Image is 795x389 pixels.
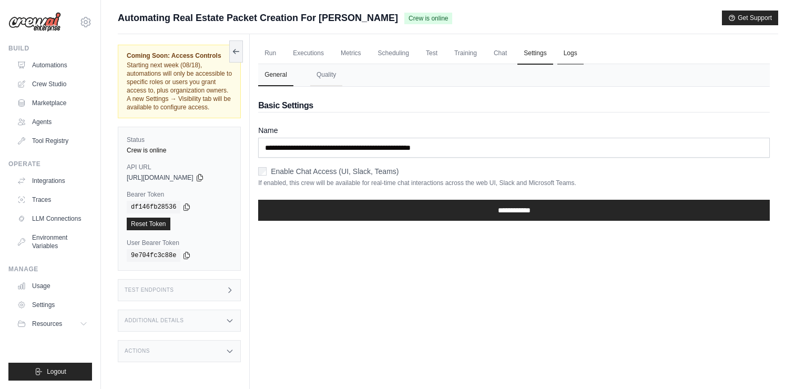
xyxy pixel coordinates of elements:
a: Scheduling [372,43,415,65]
a: Reset Token [127,218,170,230]
button: General [258,64,293,86]
label: User Bearer Token [127,239,232,247]
a: Run [258,43,282,65]
label: API URL [127,163,232,171]
button: Logout [8,363,92,381]
a: Chat [487,43,513,65]
div: Operate [8,160,92,168]
code: 9e704fc3c88e [127,249,180,262]
h2: Basic Settings [258,99,770,112]
label: Name [258,125,770,136]
div: Build [8,44,92,53]
a: Automations [13,57,92,74]
button: Quality [310,64,342,86]
label: Bearer Token [127,190,232,199]
button: Get Support [722,11,778,25]
h3: Additional Details [125,318,184,324]
span: Starting next week (08/18), automations will only be accessible to specific roles or users you gr... [127,62,232,111]
div: Crew is online [127,146,232,155]
h3: Actions [125,348,150,354]
span: Coming Soon: Access Controls [127,52,232,60]
a: Usage [13,278,92,294]
a: Logs [557,43,584,65]
a: Settings [13,296,92,313]
a: Test [420,43,444,65]
label: Enable Chat Access (UI, Slack, Teams) [271,166,399,177]
a: Environment Variables [13,229,92,254]
button: Resources [13,315,92,332]
a: Metrics [334,43,368,65]
span: [URL][DOMAIN_NAME] [127,173,193,182]
span: Automating Real Estate Packet Creation For [PERSON_NAME] [118,11,398,25]
a: Crew Studio [13,76,92,93]
img: Logo [8,12,61,32]
div: Manage [8,265,92,273]
h3: Test Endpoints [125,287,174,293]
p: If enabled, this crew will be available for real-time chat interactions across the web UI, Slack ... [258,179,770,187]
a: Marketplace [13,95,92,111]
iframe: Chat Widget [742,339,795,389]
a: Integrations [13,172,92,189]
span: Crew is online [404,13,452,24]
span: Resources [32,320,62,328]
a: Tool Registry [13,132,92,149]
a: Training [448,43,483,65]
nav: Tabs [258,64,770,86]
a: Traces [13,191,92,208]
label: Status [127,136,232,144]
span: Logout [47,367,66,376]
a: Executions [287,43,330,65]
a: LLM Connections [13,210,92,227]
a: Agents [13,114,92,130]
a: Settings [517,43,553,65]
code: df146fb28536 [127,201,180,213]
